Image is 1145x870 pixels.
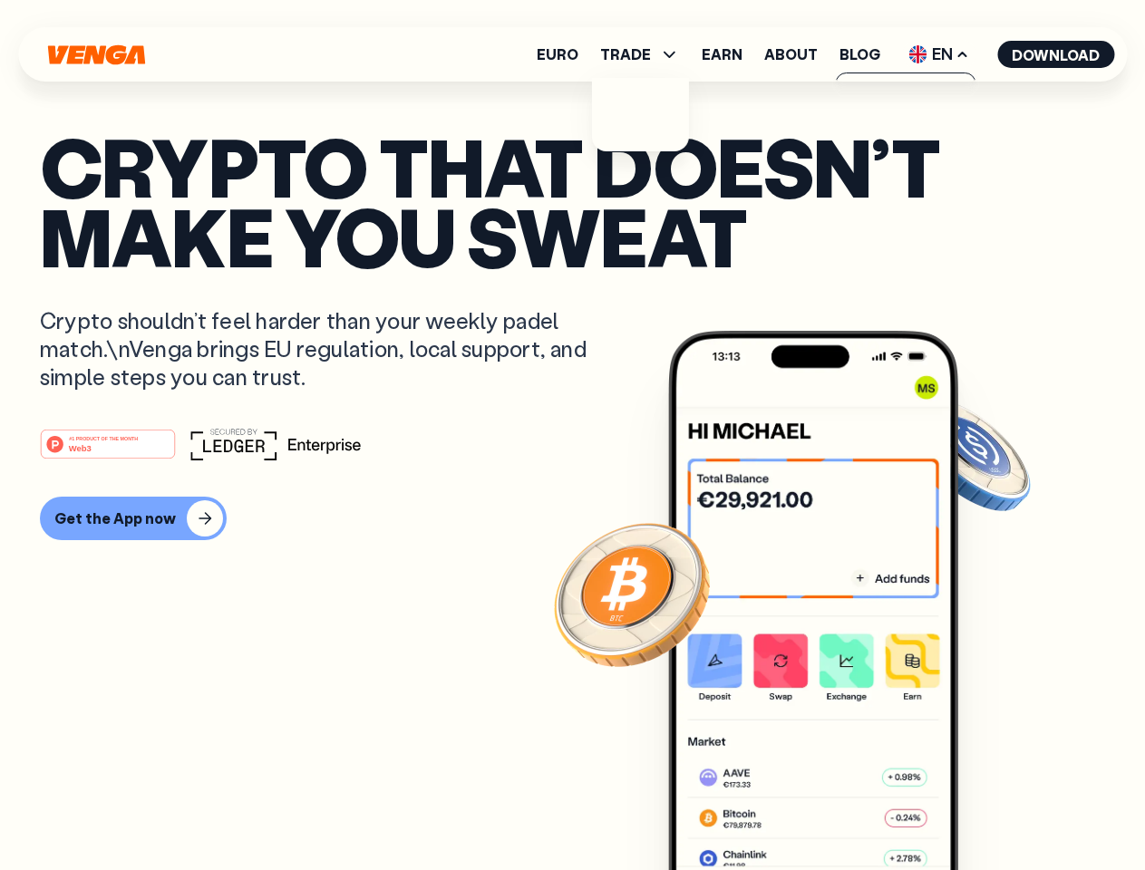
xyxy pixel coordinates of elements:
[40,497,227,540] button: Get the App now
[69,442,92,452] tspan: Web3
[69,435,138,440] tspan: #1 PRODUCT OF THE MONTH
[40,440,176,463] a: #1 PRODUCT OF THE MONTHWeb3
[904,390,1034,520] img: USDC coin
[839,47,880,62] a: Blog
[600,47,651,62] span: TRADE
[550,512,713,675] img: Bitcoin
[40,131,1105,270] p: Crypto that doesn’t make you sweat
[40,497,1105,540] a: Get the App now
[600,43,680,65] span: TRADE
[40,306,613,391] p: Crypto shouldn’t feel harder than your weekly padel match.\nVenga brings EU regulation, local sup...
[764,47,818,62] a: About
[45,44,147,65] svg: Home
[902,40,975,69] span: EN
[702,47,742,62] a: Earn
[908,45,927,63] img: flag-uk
[997,41,1114,68] button: Download
[54,509,176,527] div: Get the App now
[537,47,578,62] a: Euro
